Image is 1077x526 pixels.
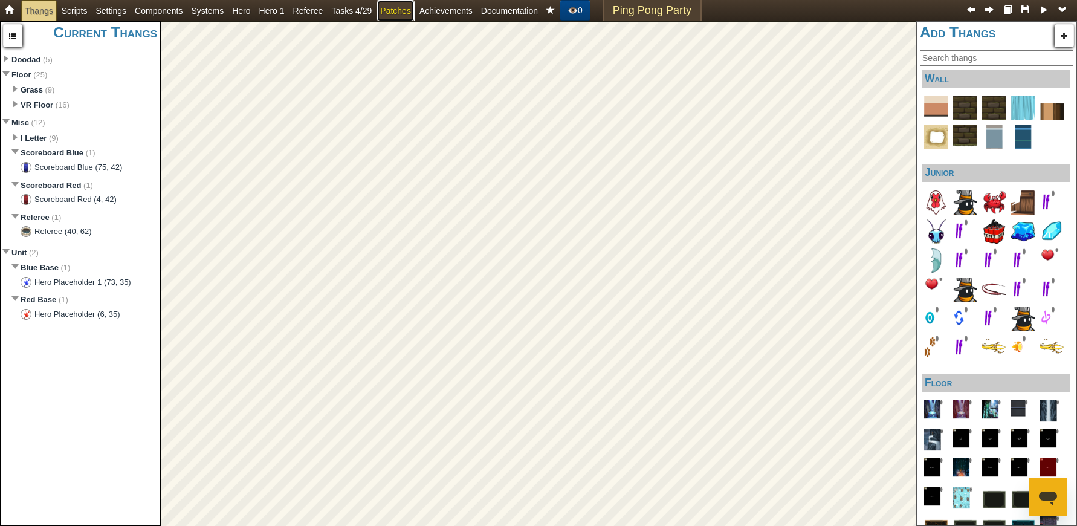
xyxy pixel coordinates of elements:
[380,6,411,16] span: Patches
[31,118,45,127] span: (12)
[922,374,1070,392] h4: Floor
[59,295,68,304] span: (1)
[4,25,157,41] h3: Current Thangs
[21,226,31,237] img: portrait.png
[21,295,56,304] strong: Red Base
[34,162,122,174] div: Scoreboard Blue (75, 42)
[86,148,95,157] span: (1)
[920,25,1073,41] h3: Add Thangs
[34,277,131,288] div: Hero Placeholder 1 (73, 35)
[11,70,31,79] strong: Floor
[21,194,31,205] img: portrait.png
[61,263,71,272] span: (1)
[11,118,29,127] strong: Misc
[43,55,53,64] span: (5)
[56,100,70,109] span: (16)
[21,213,50,222] strong: Referee
[11,55,40,64] strong: Doodad
[29,248,39,257] span: (2)
[34,226,92,238] div: Referee (40, 62)
[11,248,27,257] strong: Unit
[34,309,120,320] div: Hero Placeholder (6, 35)
[613,4,691,16] span: Ping Pong Party
[21,134,47,143] strong: I Letter
[578,5,583,15] span: 0
[83,181,93,190] span: (1)
[21,181,81,190] strong: Scoreboard Red
[33,70,47,79] span: (25)
[21,277,31,288] img: portrait.png
[922,164,1070,181] h4: Junior
[568,5,578,15] span: 👁️
[51,213,61,222] span: (1)
[21,100,53,109] strong: VR Floor
[922,70,1070,88] h4: Wall
[21,263,59,272] strong: Blue Base
[21,162,31,173] img: portrait.png
[21,85,43,94] strong: Grass
[21,148,83,157] strong: Scoreboard Blue
[21,309,31,320] img: portrait.png
[1029,478,1067,516] iframe: Button to launch messaging window
[49,134,59,143] span: (9)
[1,49,160,525] div: Double click to configure a thang
[920,50,1073,66] input: Search thangs
[45,85,55,94] span: (9)
[34,194,117,206] div: Scoreboard Red (4, 42)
